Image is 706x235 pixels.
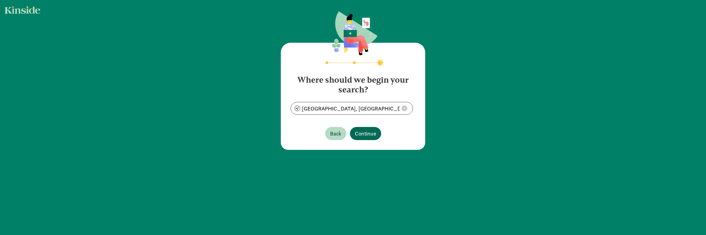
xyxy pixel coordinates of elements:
button: Continue [350,127,381,140]
input: enter zipcode or address [291,102,413,114]
span: Back [330,129,341,138]
h4: Where should we begin your search? [291,70,415,95]
button: Back [325,127,346,140]
span: Continue [355,129,376,138]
